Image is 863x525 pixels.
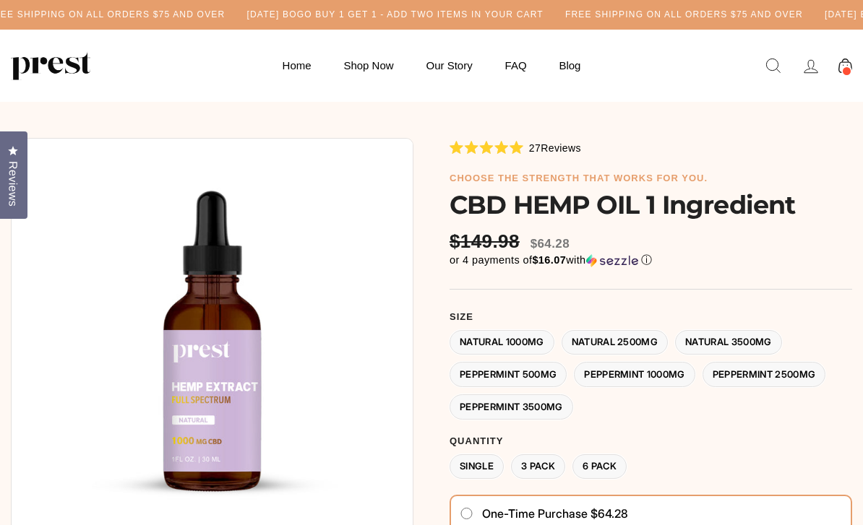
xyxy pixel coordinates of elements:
label: Size [450,311,852,323]
div: or 4 payments of$16.07withSezzle Click to learn more about Sezzle [450,253,852,267]
label: Natural 2500MG [562,330,669,355]
label: 3 Pack [511,454,565,480]
span: $64.28 [531,237,570,251]
h6: choose the strength that works for you. [450,173,852,184]
label: Natural 3500MG [675,330,782,355]
label: 6 Pack [572,454,627,480]
label: Quantity [450,435,852,447]
ul: Primary [268,51,596,79]
a: Blog [544,51,595,79]
a: Our Story [412,51,487,79]
label: Peppermint 2500MG [703,362,826,387]
h5: Free Shipping on all orders $75 and over [565,9,803,21]
a: Shop Now [329,51,408,79]
img: Sezzle [586,254,638,267]
label: Peppermint 500MG [450,362,567,387]
img: PREST ORGANICS [11,51,90,80]
label: Natural 1000MG [450,330,554,355]
label: Single [450,454,504,480]
a: Home [268,51,326,79]
h5: [DATE] BOGO BUY 1 GET 1 - ADD TWO ITEMS IN YOUR CART [246,9,543,21]
span: $149.98 [450,230,523,253]
label: Peppermint 1000MG [574,362,695,387]
h1: CBD HEMP OIL 1 Ingredient [450,191,852,220]
input: One-time purchase $64.28 [460,508,473,519]
div: or 4 payments of with [450,253,852,267]
label: Peppermint 3500MG [450,394,573,420]
a: FAQ [491,51,541,79]
span: Reviews [4,161,22,207]
span: One-time purchase $64.28 [482,506,628,522]
span: $16.07 [532,254,566,266]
